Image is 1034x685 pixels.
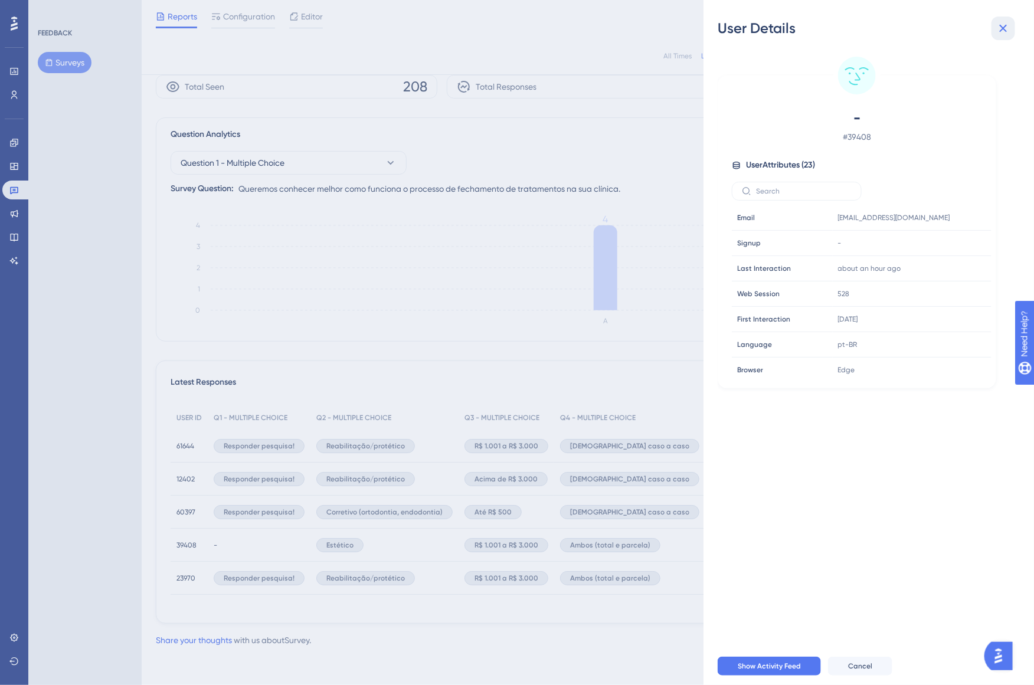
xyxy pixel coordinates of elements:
[737,238,761,248] span: Signup
[753,130,961,144] span: # 39408
[737,264,791,273] span: Last Interaction
[838,264,901,273] time: about an hour ago
[718,19,1020,38] div: User Details
[756,187,852,195] input: Search
[838,365,855,375] span: Edge
[984,638,1020,674] iframe: UserGuiding AI Assistant Launcher
[746,158,815,172] span: User Attributes ( 23 )
[737,289,780,299] span: Web Session
[828,657,892,676] button: Cancel
[838,238,842,248] span: -
[753,109,961,127] span: -
[838,315,858,323] time: [DATE]
[737,340,772,349] span: Language
[738,661,801,671] span: Show Activity Feed
[838,340,858,349] span: pt-BR
[838,213,950,222] span: [EMAIL_ADDRESS][DOMAIN_NAME]
[737,365,763,375] span: Browser
[737,213,755,222] span: Email
[718,657,821,676] button: Show Activity Feed
[838,289,850,299] span: 528
[737,314,790,324] span: First Interaction
[28,3,74,17] span: Need Help?
[848,661,872,671] span: Cancel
